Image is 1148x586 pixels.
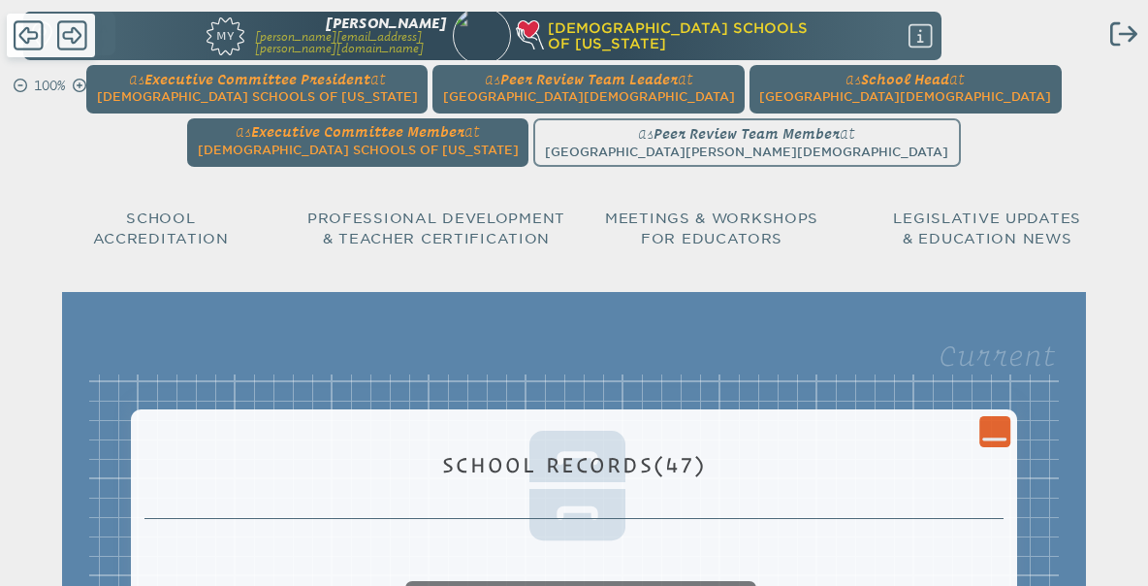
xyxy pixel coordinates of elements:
[307,210,565,246] span: Professional Development & Teacher Certification
[893,210,1081,246] span: Legislative Updates & Education News
[443,89,735,104] span: [GEOGRAPHIC_DATA][DEMOGRAPHIC_DATA]
[845,71,861,87] span: as
[444,3,520,79] img: 60a8caf1-91a0-4311-a334-12e776b28692
[207,17,244,42] span: My
[861,71,949,87] span: School Head
[93,210,229,246] span: School Accreditation
[89,65,424,107] a: asExecutive Committee Presidentat[DEMOGRAPHIC_DATA] Schools of [US_STATE]
[151,454,996,477] h1: School Records
[759,89,1051,104] span: [GEOGRAPHIC_DATA][DEMOGRAPHIC_DATA]
[519,20,847,52] h1: [DEMOGRAPHIC_DATA] Schools of [US_STATE]
[190,118,525,160] a: asExecutive Committee Memberat[DEMOGRAPHIC_DATA] Schools of [US_STATE]
[464,123,480,140] span: at
[654,453,707,476] span: (47)
[236,123,251,140] span: as
[515,20,544,49] img: csf-heart-hand-light-thick-100.png
[126,13,244,54] a: My
[14,18,44,53] span: Back
[97,89,418,104] span: [DEMOGRAPHIC_DATA] Schools of [US_STATE]
[500,71,678,87] span: Peer Review Team Leader
[144,71,370,87] span: Executive Committee President
[255,31,446,54] p: [PERSON_NAME][EMAIL_ADDRESS][PERSON_NAME][DOMAIN_NAME]
[129,71,144,87] span: as
[31,76,69,96] p: 100%
[251,123,464,140] span: Executive Committee Member
[519,20,847,52] a: [DEMOGRAPHIC_DATA] Schoolsof [US_STATE]
[949,71,965,87] span: at
[435,65,741,107] a: asPeer Review Team Leaderat[GEOGRAPHIC_DATA][DEMOGRAPHIC_DATA]
[198,143,519,157] span: [DEMOGRAPHIC_DATA] Schools of [US_STATE]
[605,210,818,246] span: Meetings & Workshops for Educators
[485,71,500,87] span: as
[939,341,1055,373] legend: Current
[678,71,693,87] span: at
[519,20,941,52] div: Christian Schools of Florida
[255,16,446,56] a: [PERSON_NAME][PERSON_NAME][EMAIL_ADDRESS][PERSON_NAME][DOMAIN_NAME]
[57,18,87,53] span: Forward
[752,65,1058,107] a: asSchool Headat[GEOGRAPHIC_DATA][DEMOGRAPHIC_DATA]
[326,15,446,32] span: [PERSON_NAME]
[370,71,386,87] span: at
